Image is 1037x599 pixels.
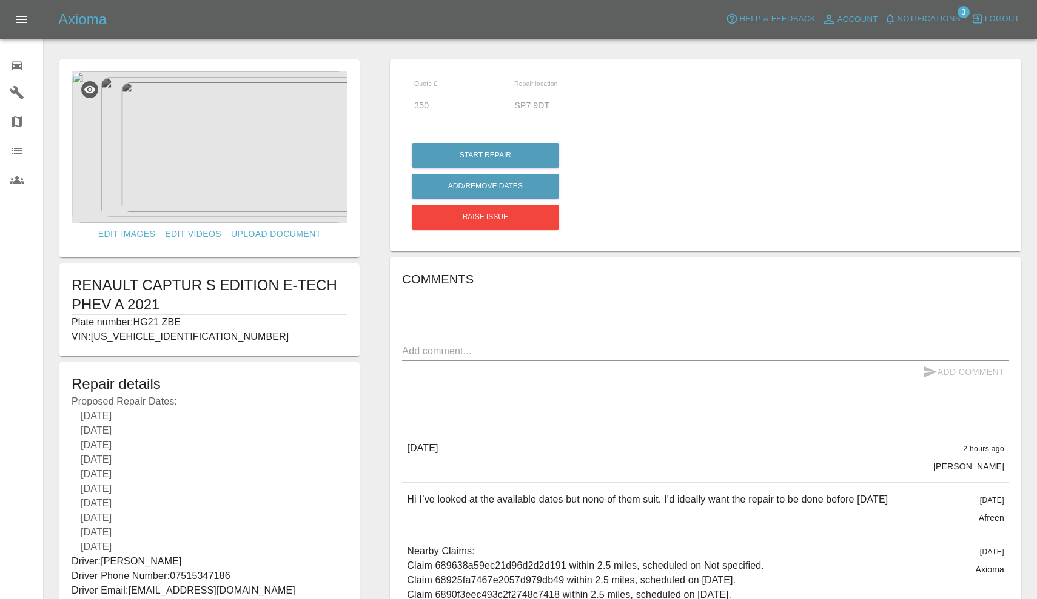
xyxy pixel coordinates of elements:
div: [DATE] [72,525,347,540]
span: Logout [985,12,1019,26]
h1: RENAULT CAPTUR S EDITION E-TECH PHEV A 2021 [72,276,347,314]
a: Edit Images [93,223,160,245]
button: Raise issue [412,205,559,230]
h5: Axioma [58,10,107,29]
span: [DATE] [980,496,1004,505]
div: [DATE] [72,511,347,525]
span: 3 [958,6,970,18]
p: Driver Phone Number: 07515347186 [72,569,347,583]
button: Open drawer [7,5,36,34]
span: 2 hours ago [963,445,1004,453]
p: Afreen [979,512,1004,524]
div: [DATE] [72,540,347,554]
span: Repair location [514,80,558,87]
p: Proposed Repair Dates: [72,394,347,554]
div: [DATE] [72,452,347,467]
span: Help & Feedback [739,12,815,26]
div: [DATE] [72,482,347,496]
p: [DATE] [407,441,438,455]
span: Quote £ [414,80,437,87]
p: [PERSON_NAME] [933,460,1004,472]
button: Start Repair [412,143,559,168]
a: Edit Videos [160,223,226,245]
p: Plate number: HG21 ZBE [72,315,347,329]
p: Driver Email: [EMAIL_ADDRESS][DOMAIN_NAME] [72,583,347,598]
span: [DATE] [980,548,1004,556]
span: Notifications [898,12,961,26]
a: Account [819,10,881,29]
button: Notifications [881,10,964,28]
p: VIN: [US_VEHICLE_IDENTIFICATION_NUMBER] [72,329,347,344]
div: [DATE] [72,467,347,482]
h6: Comments [402,270,1009,289]
span: Account [837,13,878,27]
button: Logout [968,10,1022,28]
a: Upload Document [226,223,326,245]
div: [DATE] [72,496,347,511]
div: [DATE] [72,438,347,452]
p: Hi I’ve looked at the available dates but none of them suit. I’d ideally want the repair to be do... [407,492,888,507]
button: Help & Feedback [723,10,818,28]
div: [DATE] [72,409,347,423]
p: Axioma [975,563,1004,575]
p: Driver: [PERSON_NAME] [72,554,347,569]
img: 78d1ee8b-13f7-44c3-970c-2dccd2a80bdb [72,71,347,223]
div: [DATE] [72,423,347,438]
button: Add/Remove Dates [412,174,559,199]
h5: Repair details [72,374,347,394]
